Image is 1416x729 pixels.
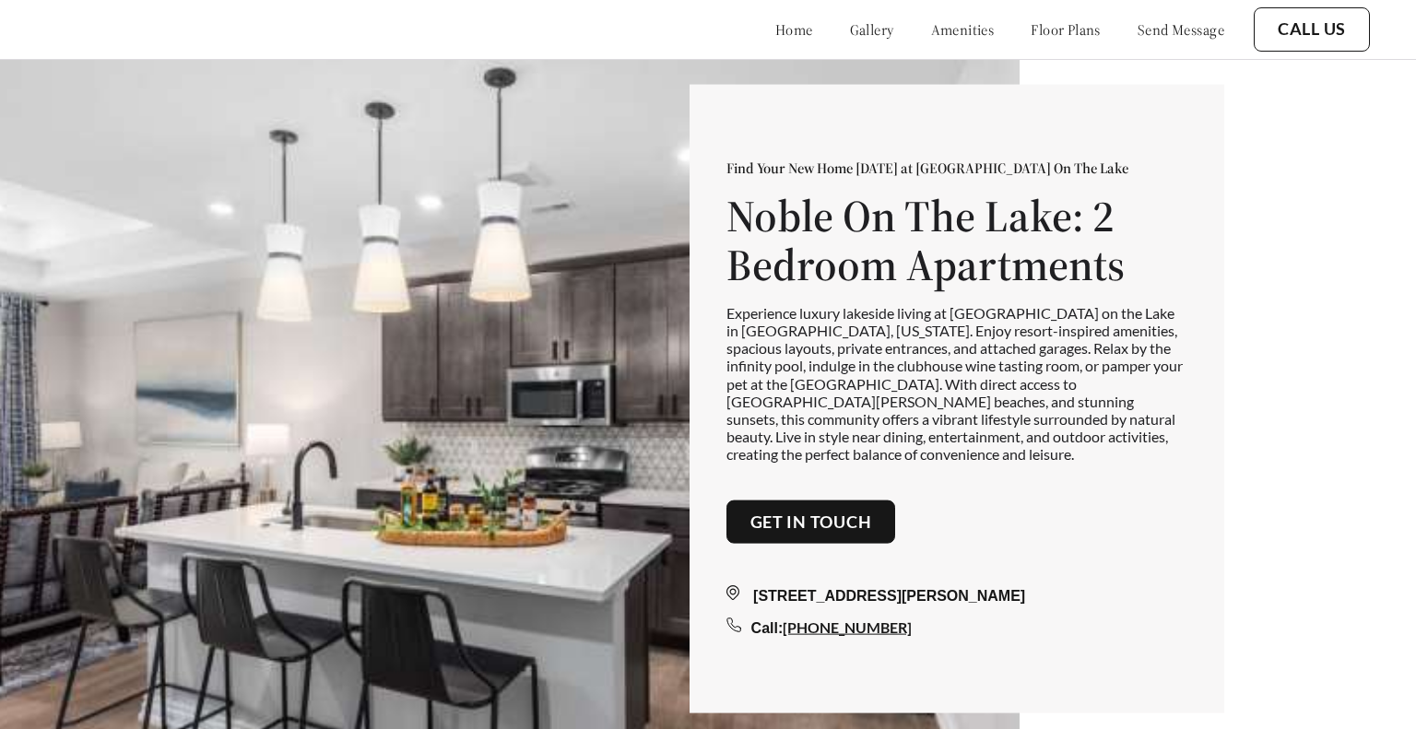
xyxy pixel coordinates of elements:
[775,20,813,39] a: home
[726,303,1187,463] p: Experience luxury lakeside living at [GEOGRAPHIC_DATA] on the Lake in [GEOGRAPHIC_DATA], [US_STAT...
[1031,20,1101,39] a: floor plans
[1254,7,1370,52] button: Call Us
[750,511,872,532] a: Get in touch
[783,618,912,636] a: [PHONE_NUMBER]
[726,500,896,544] button: Get in touch
[850,20,894,39] a: gallery
[1278,19,1346,40] a: Call Us
[751,620,784,636] span: Call:
[726,159,1187,177] p: Find Your New Home [DATE] at [GEOGRAPHIC_DATA] On The Lake
[931,20,995,39] a: amenities
[726,585,1187,607] div: [STREET_ADDRESS][PERSON_NAME]
[1138,20,1224,39] a: send message
[726,192,1187,289] h1: Noble On The Lake: 2 Bedroom Apartments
